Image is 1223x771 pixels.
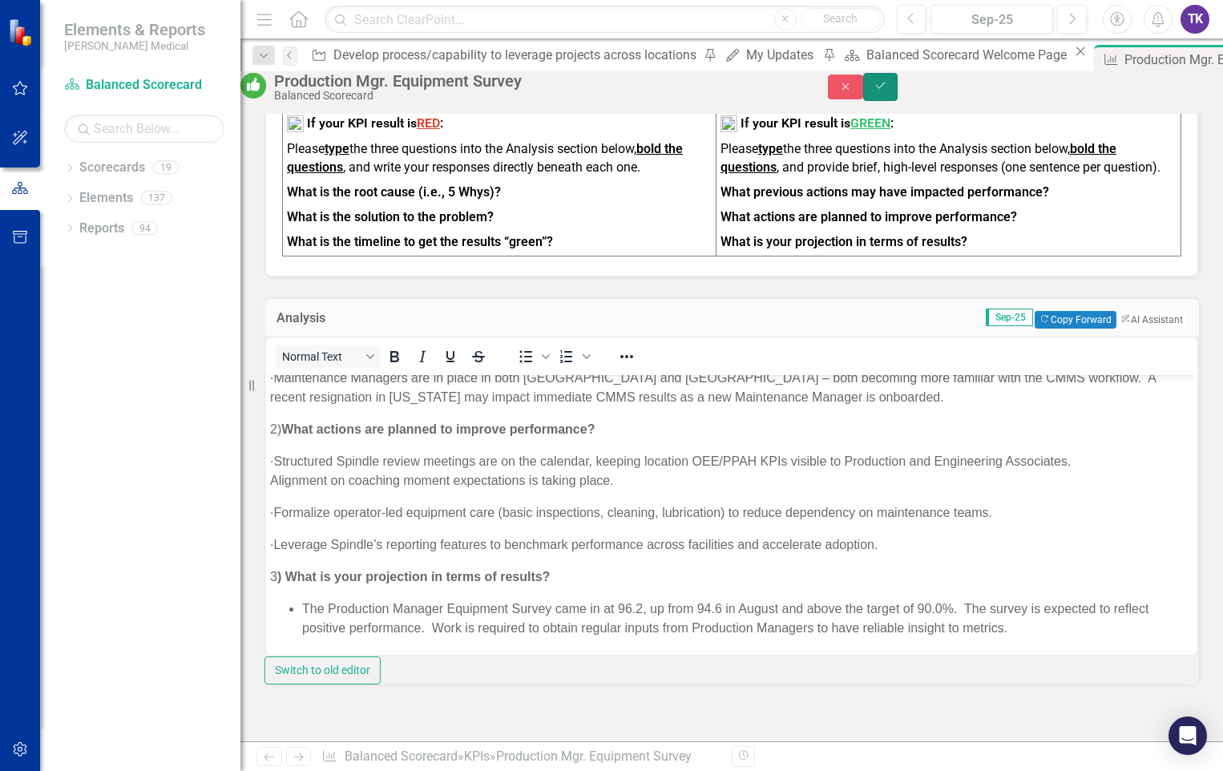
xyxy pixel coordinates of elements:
[141,192,172,205] div: 137
[409,345,436,368] button: Italic
[276,345,380,368] button: Block Normal Text
[823,12,858,25] span: Search
[79,159,145,177] a: Scorecards
[333,45,700,65] div: Develop process/capability to leverage projects across locations
[287,140,712,180] p: Please the three questions into the Analysis section below, , and write your responses directly b...
[417,115,440,131] span: RED
[274,72,796,90] div: Production Mgr. Equipment Survey
[64,115,224,143] input: Search Below...
[936,10,1047,30] div: Sep-25
[758,141,783,156] strong: type
[720,234,967,249] strong: What is your projection in terms of results?
[437,345,464,368] button: Underline
[720,115,737,132] img: mceclip1%20v16.png
[986,309,1033,326] span: Sep-25
[741,115,894,131] strong: If your KPI result is :
[64,20,205,39] span: Elements & Reports
[1169,717,1207,755] div: Open Intercom Messenger
[1181,5,1209,34] button: TK
[287,115,304,132] img: mceclip2%20v12.png
[4,160,927,180] p: · Leverage Spindle’s reporting features to benchmark performance across facilities and accelerate...
[64,39,205,52] small: [PERSON_NAME] Medical
[839,45,1071,65] a: Balanced Scorecard Welcome Page
[79,220,124,238] a: Reports
[132,221,158,235] div: 94
[153,161,179,175] div: 19
[496,749,692,764] div: Production Mgr. Equipment Survey
[720,209,1017,224] strong: What actions are planned to improve performance?
[801,8,881,30] button: Search
[64,76,224,95] a: Balanced Scorecard
[325,141,349,156] strong: type
[276,311,454,325] h3: Analysis
[264,656,381,684] button: Switch to old editor
[8,18,36,46] img: ClearPoint Strategy
[866,45,1071,65] div: Balanced Scorecard Welcome Page
[79,189,133,208] a: Elements
[4,77,927,115] p: · Structured Spindle review meetings are on the calendar, keeping location OEE/PPAH KPIs visible ...
[4,128,927,147] p: · Formalize operator-led equipment care (basic inspections, cleaning, lubrication) to reduce depe...
[287,209,494,224] strong: What is the solution to the problem?
[850,115,890,131] span: GREEN
[287,234,553,249] strong: What is the timeline to get the results “green”?
[464,749,490,764] a: KPIs
[266,375,1197,655] iframe: Rich Text Area
[613,345,640,368] button: Reveal or hide additional toolbar items
[345,749,458,764] a: Balanced Scorecard
[720,45,818,65] a: My Updates
[720,140,1177,180] p: Please the three questions into the Analysis section below, , and provide brief, high-level respo...
[512,345,552,368] div: Bullet list
[720,184,1049,200] strong: What previous actions may have impacted performance?
[305,45,700,65] a: Develop process/capability to leverage projects across locations
[4,192,927,212] p: 3
[274,90,796,102] div: Balanced Scorecard
[36,224,927,263] li: The Production Manager Equipment Survey came in at 96.2, up from 94.6 in August and above the tar...
[930,5,1053,34] button: Sep-25
[15,47,329,61] strong: What actions are planned to improve performance?
[716,107,1181,256] td: To enrich screen reader interactions, please activate Accessibility in Grammarly extension settings
[465,345,492,368] button: Strikethrough
[1035,311,1116,329] button: Copy Forward
[1116,312,1187,328] button: AI Assistant
[283,107,716,256] td: To enrich screen reader interactions, please activate Accessibility in Grammarly extension settings
[307,115,443,131] strong: If your KPI result is :
[321,748,720,766] div: » »
[282,350,361,363] span: Normal Text
[11,195,284,208] strong: ) What is your projection in terms of results?
[381,345,408,368] button: Bold
[325,6,884,34] input: Search ClearPoint...
[746,45,818,65] div: My Updates
[287,184,501,200] strong: What is the root cause (i.e., 5 Whys)?
[240,73,266,99] img: On or Above Target
[4,45,927,64] p: 2)
[553,345,593,368] div: Numbered list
